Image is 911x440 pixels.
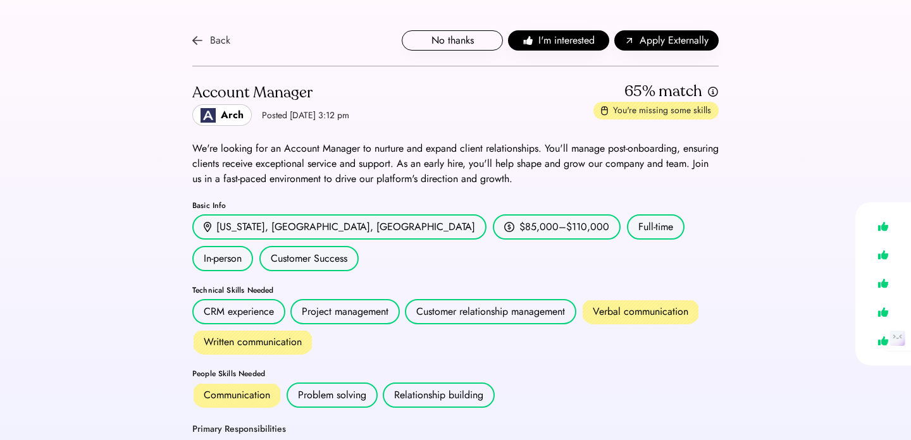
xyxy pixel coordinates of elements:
[402,30,503,51] button: No thanks
[624,82,702,102] div: 65% match
[210,33,230,48] div: Back
[204,222,211,233] img: location.svg
[601,106,608,116] img: missing-skills.svg
[302,304,388,319] div: Project management
[508,30,609,51] button: I'm interested
[298,388,366,403] div: Problem solving
[192,286,719,294] div: Technical Skills Needed
[192,83,349,103] div: Account Manager
[201,107,216,123] img: Logo_Blue_1.png
[204,304,274,319] div: CRM experience
[627,214,685,240] div: Full-time
[519,219,609,235] div: $85,000–$110,000
[874,246,892,264] img: like.svg
[192,370,719,377] div: People Skills Needed
[538,33,595,48] span: I'm interested
[262,109,349,122] div: Posted [DATE] 3:12 pm
[614,30,719,51] button: Apply Externally
[192,35,202,46] img: arrow-back.svg
[416,304,565,319] div: Customer relationship management
[192,246,253,271] div: In-person
[192,202,719,209] div: Basic Info
[504,221,514,233] img: money.svg
[394,388,483,403] div: Relationship building
[593,304,688,319] div: Verbal communication
[874,274,892,293] img: like.svg
[259,246,359,271] div: Customer Success
[192,423,286,436] div: Primary Responsibilities
[216,219,475,235] div: [US_STATE], [GEOGRAPHIC_DATA], [GEOGRAPHIC_DATA]
[221,107,244,123] div: Arch
[192,141,719,186] div: We're looking for an Account Manager to nurture and expand client relationships. You'll manage po...
[874,332,892,350] img: like.svg
[874,303,892,321] img: like.svg
[640,33,709,48] span: Apply Externally
[874,217,892,236] img: like.svg
[204,334,302,350] div: Written communication
[613,104,711,117] div: You're missing some skills
[707,86,719,98] img: info.svg
[204,388,270,403] div: Communication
